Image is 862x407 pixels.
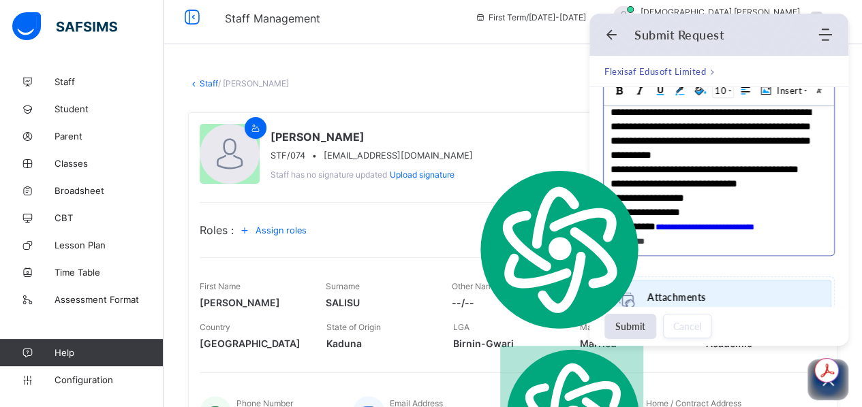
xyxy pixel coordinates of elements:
[55,294,164,305] span: Assessment Format
[55,103,164,114] span: Student
[326,338,433,349] span: Kaduna
[55,267,164,278] span: Time Table
[807,359,848,400] button: Open asap
[604,28,618,42] button: Back
[271,150,473,161] div: •
[271,169,387,180] span: Staff has no signature updated
[55,131,164,142] span: Parent
[757,82,775,99] span: Insert image
[200,297,305,308] span: [PERSON_NAME]
[55,240,164,250] span: Lesson Plan
[651,82,669,99] span: Underline (Ctrl+U)
[452,297,557,308] span: --/--
[647,305,811,320] span: Drag & drop here | Max. file size 20 MB
[55,158,164,169] span: Classes
[55,212,164,223] span: CBT
[737,82,754,99] span: Align
[777,84,807,97] span: Insert options
[589,56,848,87] div: breadcrumb current pageFlexisaf Edusoft Limited
[55,185,164,196] span: Broadsheet
[55,76,164,87] span: Staff
[326,297,431,308] span: SALISU
[12,12,117,41] img: safsims
[390,169,455,180] span: Upload signature
[324,150,473,161] span: [EMAIL_ADDRESS][DOMAIN_NAME]
[326,281,360,291] span: Surname
[256,225,307,235] span: Assign roles
[634,27,724,42] h1: Submit Request
[473,166,643,332] img: logo.svg
[326,322,381,332] span: State of Origin
[452,281,497,291] span: Other Name
[604,65,706,78] span: Flexisaf Edusoft Limited
[55,347,163,358] span: Help
[813,86,825,95] span: Text Mode
[816,28,833,42] div: Modules Menu
[200,223,234,237] span: Roles :
[55,374,163,385] span: Configuration
[475,12,586,22] span: session/term information
[663,314,711,338] button: Cancel
[271,130,473,144] span: [PERSON_NAME]
[200,322,230,332] span: Country
[453,338,559,349] span: Birnin-Gwari
[604,64,715,78] nav: breadcrumb
[603,276,835,333] div: Drag your attachement
[611,82,628,99] span: Bold (Ctrl+B)
[712,84,734,98] span: Font size
[200,338,306,349] span: [GEOGRAPHIC_DATA]
[647,290,811,305] span: Attachments
[218,78,289,88] span: / [PERSON_NAME]
[200,78,218,88] a: Staff
[600,6,829,29] div: MUHAMMADIBRAHIM
[271,150,305,161] span: STF/074
[641,7,800,17] span: [DEMOGRAPHIC_DATA] [PERSON_NAME]
[225,12,320,25] span: Staff Management
[453,322,470,332] span: LGA
[200,281,241,291] span: First Name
